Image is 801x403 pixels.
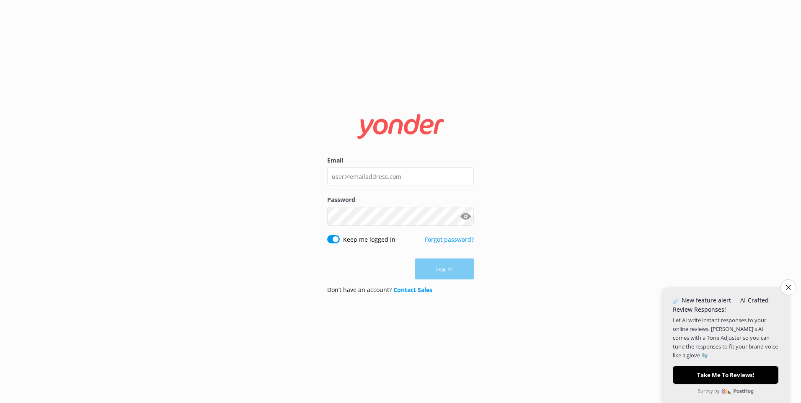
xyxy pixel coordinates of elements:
[327,156,474,165] label: Email
[327,285,432,294] p: Don’t have an account?
[343,235,395,244] label: Keep me logged in
[425,235,474,243] a: Forgot password?
[457,208,474,225] button: Show password
[393,286,432,294] a: Contact Sales
[327,195,474,204] label: Password
[327,167,474,186] input: user@emailaddress.com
